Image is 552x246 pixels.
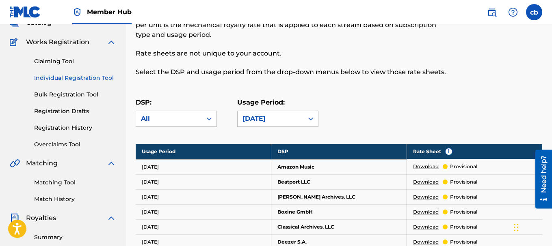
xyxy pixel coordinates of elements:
[450,193,477,201] p: provisional
[413,163,439,170] a: Download
[450,178,477,186] p: provisional
[413,193,439,201] a: Download
[136,67,449,77] p: Select the DSP and usage period from the drop-down menus below to view those rate sheets.
[271,174,407,189] td: Beatport LLC
[34,233,116,242] a: Summary
[10,213,19,223] img: Royalties
[106,158,116,168] img: expand
[450,163,477,170] p: provisional
[34,74,116,82] a: Individual Registration Tool
[34,90,116,99] a: Bulk Registration Tool
[10,37,20,47] img: Works Registration
[136,49,449,58] p: Rate sheets are not unique to your account.
[526,4,542,20] div: User Menu
[407,144,542,159] th: Rate Sheet
[26,158,58,168] span: Matching
[34,178,116,187] a: Matching Tool
[34,124,116,132] a: Registration History
[508,7,518,17] img: help
[413,208,439,216] a: Download
[505,4,521,20] div: Help
[136,219,271,234] td: [DATE]
[9,6,20,43] div: Need help?
[34,57,116,66] a: Claiming Tool
[141,114,197,124] div: All
[450,238,477,246] p: provisional
[136,189,271,204] td: [DATE]
[72,7,82,17] img: Top Rightsholder
[514,215,519,240] div: Drag
[511,207,552,246] iframe: Chat Widget
[10,158,20,168] img: Matching
[450,223,477,231] p: provisional
[529,150,552,208] iframe: Resource Center
[136,98,152,106] label: DSP:
[450,208,477,216] p: provisional
[34,195,116,203] a: Match History
[87,7,132,17] span: Member Hub
[237,98,285,106] label: Usage Period:
[136,159,271,174] td: [DATE]
[413,178,439,186] a: Download
[34,140,116,149] a: Overclaims Tool
[487,7,497,17] img: search
[413,238,439,246] a: Download
[10,18,52,28] a: CatalogCatalog
[242,114,299,124] div: [DATE]
[26,213,56,223] span: Royalties
[136,11,449,40] p: Rate sheets illustrate how a digital service provider (DSP) calculates the rate per unit. The rat...
[10,6,41,18] img: MLC Logo
[106,37,116,47] img: expand
[446,148,452,155] span: i
[136,144,271,159] th: Usage Period
[271,219,407,234] td: Classical Archives, LLC
[484,4,500,20] a: Public Search
[271,159,407,174] td: Amazon Music
[34,107,116,116] a: Registration Drafts
[413,223,439,231] a: Download
[271,189,407,204] td: [PERSON_NAME] Archives, LLC
[26,37,89,47] span: Works Registration
[136,204,271,219] td: [DATE]
[271,204,407,219] td: Boxine GmbH
[136,174,271,189] td: [DATE]
[106,213,116,223] img: expand
[271,144,407,159] th: DSP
